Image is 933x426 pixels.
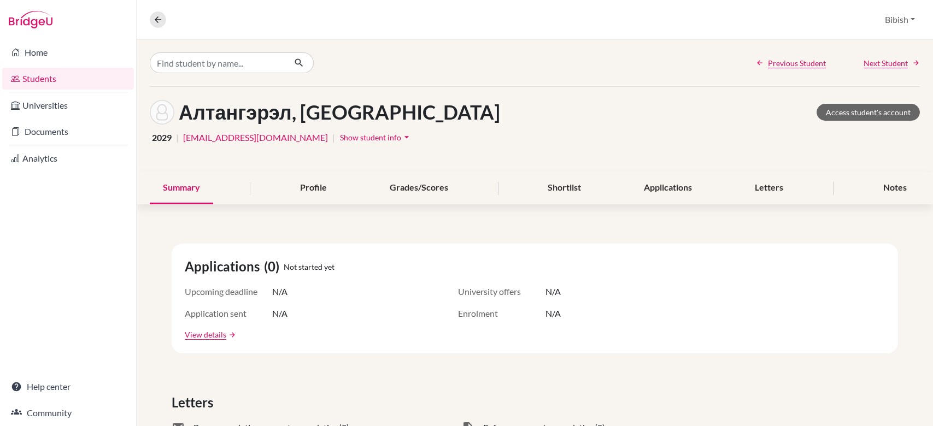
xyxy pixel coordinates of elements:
a: Universities [2,94,134,116]
i: arrow_drop_down [401,132,412,143]
span: (0) [264,257,284,276]
h1: Алтангэрэл, [GEOGRAPHIC_DATA] [179,100,500,124]
button: Show student infoarrow_drop_down [339,129,413,146]
span: N/A [545,307,561,320]
a: Documents [2,121,134,143]
span: Letters [172,393,218,412]
span: Application sent [185,307,272,320]
a: Help center [2,376,134,398]
a: Previous Student [756,57,826,69]
span: Previous Student [768,57,826,69]
a: Home [2,42,134,63]
div: Summary [150,172,213,204]
div: Profile [287,172,340,204]
a: Analytics [2,147,134,169]
div: Shortlist [535,172,594,204]
a: Next Student [864,57,920,69]
img: АЗБАЯР Алтангэрэл's avatar [150,100,174,125]
span: N/A [272,307,287,320]
a: Access student's account [817,104,920,121]
span: | [332,131,335,144]
span: Upcoming deadline [185,285,272,298]
a: Students [2,68,134,90]
span: Next Student [864,57,908,69]
a: Community [2,402,134,424]
span: Show student info [340,133,401,142]
span: Enrolment [458,307,545,320]
a: [EMAIL_ADDRESS][DOMAIN_NAME] [183,131,328,144]
div: Applications [631,172,705,204]
span: Not started yet [284,261,335,273]
span: N/A [272,285,287,298]
img: Bridge-U [9,11,52,28]
span: Applications [185,257,264,276]
a: arrow_forward [226,331,236,339]
span: | [176,131,179,144]
button: Bibish [880,9,920,30]
input: Find student by name... [150,52,285,73]
span: 2029 [152,131,172,144]
div: Letters [742,172,796,204]
span: University offers [458,285,545,298]
span: N/A [545,285,561,298]
div: Notes [870,172,920,204]
a: View details [185,329,226,340]
div: Grades/Scores [377,172,461,204]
